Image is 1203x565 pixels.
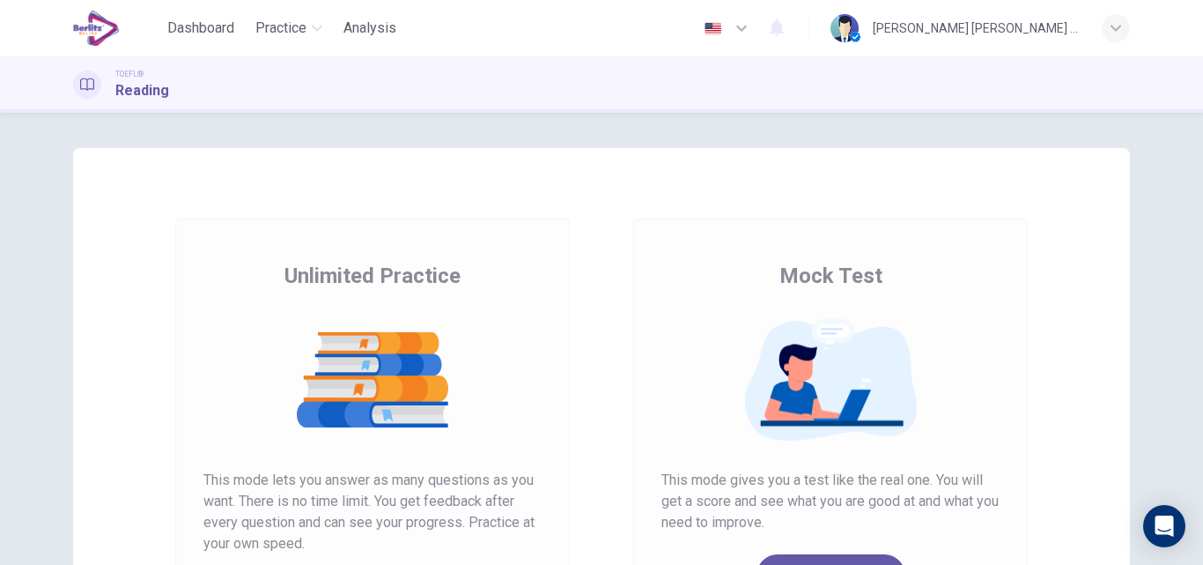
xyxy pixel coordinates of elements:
[284,262,461,290] span: Unlimited Practice
[167,18,234,39] span: Dashboard
[248,12,329,44] button: Practice
[255,18,306,39] span: Practice
[160,12,241,44] button: Dashboard
[115,80,169,101] h1: Reading
[73,11,160,46] a: EduSynch logo
[661,470,1000,533] span: This mode gives you a test like the real one. You will get a score and see what you are good at a...
[115,68,144,80] span: TOEFL®
[73,11,120,46] img: EduSynch logo
[336,12,403,44] button: Analysis
[1143,505,1185,547] div: Open Intercom Messenger
[702,22,724,35] img: en
[779,262,882,290] span: Mock Test
[203,470,542,554] span: This mode lets you answer as many questions as you want. There is no time limit. You get feedback...
[343,18,396,39] span: Analysis
[873,18,1081,39] div: [PERSON_NAME] [PERSON_NAME] Toledo
[830,14,859,42] img: Profile picture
